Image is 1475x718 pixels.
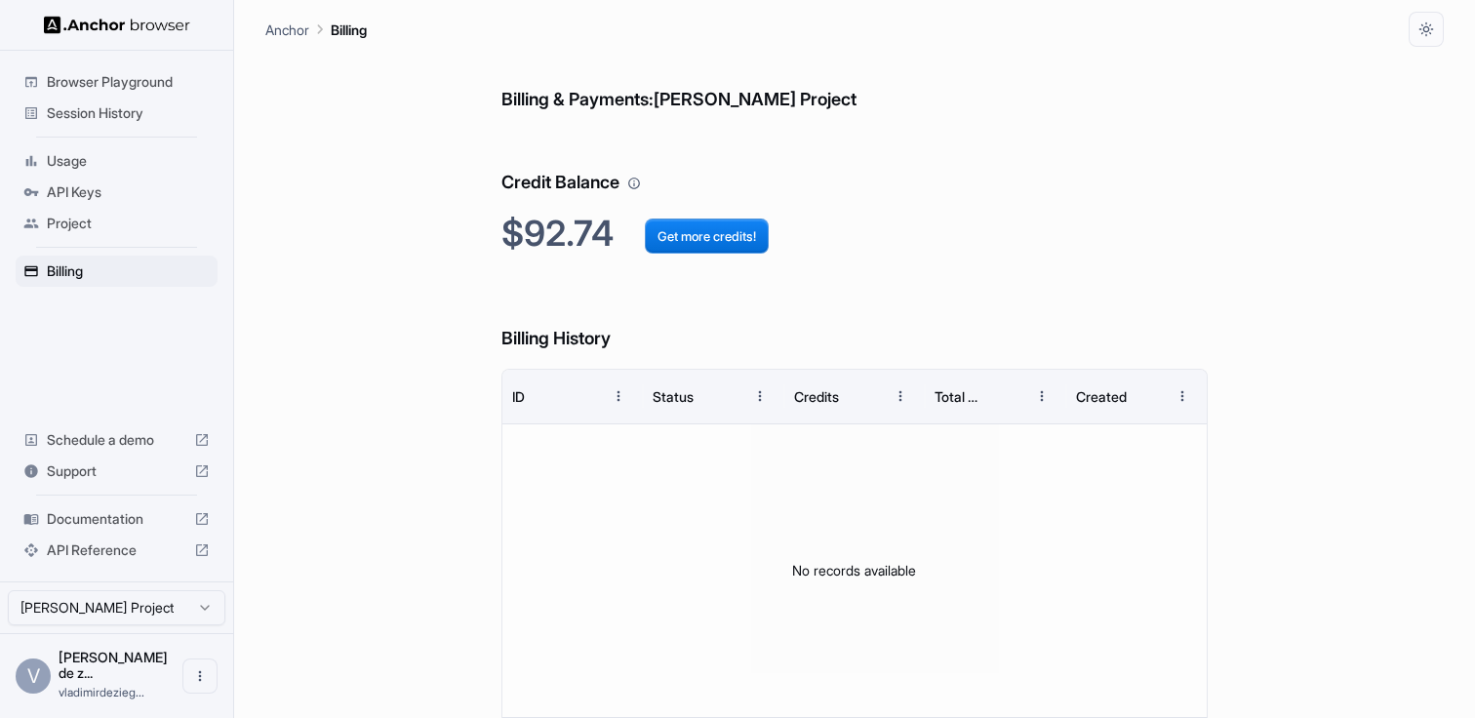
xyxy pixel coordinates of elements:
span: Session History [47,103,210,123]
button: Sort [989,379,1024,414]
div: Documentation [16,503,218,535]
span: Schedule a demo [47,430,186,450]
span: Browser Playground [47,72,210,92]
button: Sort [566,379,601,414]
div: Schedule a demo [16,424,218,456]
span: Vladimir de ziegler [59,649,168,681]
span: Support [47,461,186,481]
span: Project [47,214,210,233]
button: Open menu [182,658,218,694]
span: vladimirdeziegler@gmail.com [59,685,144,699]
div: Browser Playground [16,66,218,98]
button: Menu [883,379,918,414]
div: Usage [16,145,218,177]
span: API Reference [47,540,186,560]
div: Created [1076,388,1127,405]
span: Usage [47,151,210,171]
button: Sort [707,379,742,414]
svg: Your credit balance will be consumed as you use the API. Visit the usage page to view a breakdown... [627,177,641,190]
p: Anchor [265,20,309,40]
div: Status [653,388,694,405]
img: Anchor Logo [44,16,190,34]
button: Menu [1165,379,1200,414]
h6: Credit Balance [501,130,1209,197]
button: Menu [1024,379,1059,414]
div: Total Cost [935,388,987,405]
h6: Billing History [501,286,1209,353]
span: API Keys [47,182,210,202]
div: ID [512,388,525,405]
button: Menu [742,379,777,414]
div: Support [16,456,218,487]
button: Sort [848,379,883,414]
div: Credits [794,388,839,405]
h2: $92.74 [501,213,1209,255]
div: V [16,658,51,694]
div: Billing [16,256,218,287]
button: Menu [601,379,636,414]
span: Documentation [47,509,186,529]
span: Billing [47,261,210,281]
p: Billing [331,20,367,40]
h6: Billing & Payments: [PERSON_NAME] Project [501,47,1209,114]
div: Project [16,208,218,239]
div: API Reference [16,535,218,566]
div: No records available [502,424,1208,717]
div: API Keys [16,177,218,208]
div: Session History [16,98,218,129]
nav: breadcrumb [265,19,367,40]
button: Sort [1130,379,1165,414]
button: Get more credits! [645,219,769,254]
